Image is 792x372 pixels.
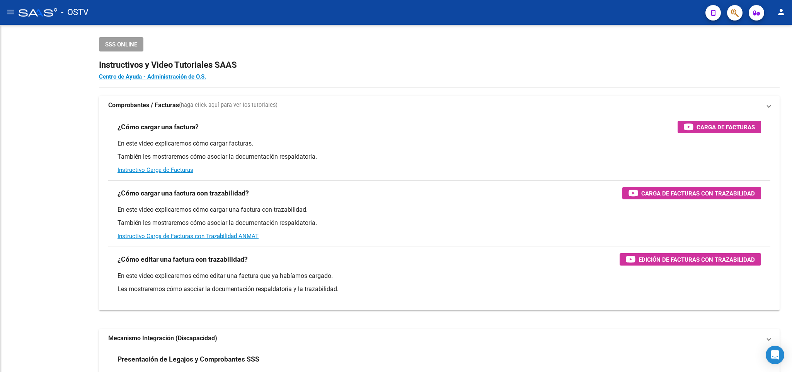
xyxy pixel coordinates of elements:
[108,101,179,110] strong: Comprobantes / Facturas
[766,346,784,364] div: Open Intercom Messenger
[118,233,259,240] a: Instructivo Carga de Facturas con Trazabilidad ANMAT
[118,219,761,227] p: También les mostraremos cómo asociar la documentación respaldatoria.
[6,7,15,17] mat-icon: menu
[118,153,761,161] p: También les mostraremos cómo asociar la documentación respaldatoria.
[118,354,259,365] h3: Presentación de Legajos y Comprobantes SSS
[620,253,761,266] button: Edición de Facturas con Trazabilidad
[105,41,137,48] span: SSS ONLINE
[179,101,278,110] span: (haga click aquí para ver los tutoriales)
[641,189,755,198] span: Carga de Facturas con Trazabilidad
[99,58,780,72] h2: Instructivos y Video Tutoriales SAAS
[697,122,755,132] span: Carga de Facturas
[99,115,780,310] div: Comprobantes / Facturas(haga click aquí para ver los tutoriales)
[678,121,761,133] button: Carga de Facturas
[99,37,143,51] button: SSS ONLINE
[118,166,193,173] a: Instructivo Carga de Facturas
[118,122,199,132] h3: ¿Cómo cargar una factura?
[99,96,780,115] mat-expansion-panel-header: Comprobantes / Facturas(haga click aquí para ver los tutoriales)
[118,139,761,148] p: En este video explicaremos cómo cargar facturas.
[118,285,761,293] p: Les mostraremos cómo asociar la documentación respaldatoria y la trazabilidad.
[118,254,248,265] h3: ¿Cómo editar una factura con trazabilidad?
[622,187,761,199] button: Carga de Facturas con Trazabilidad
[99,329,780,348] mat-expansion-panel-header: Mecanismo Integración (Discapacidad)
[99,73,206,80] a: Centro de Ayuda - Administración de O.S.
[777,7,786,17] mat-icon: person
[118,188,249,199] h3: ¿Cómo cargar una factura con trazabilidad?
[118,272,761,280] p: En este video explicaremos cómo editar una factura que ya habíamos cargado.
[639,255,755,264] span: Edición de Facturas con Trazabilidad
[118,206,761,214] p: En este video explicaremos cómo cargar una factura con trazabilidad.
[108,334,217,343] strong: Mecanismo Integración (Discapacidad)
[61,4,89,21] span: - OSTV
